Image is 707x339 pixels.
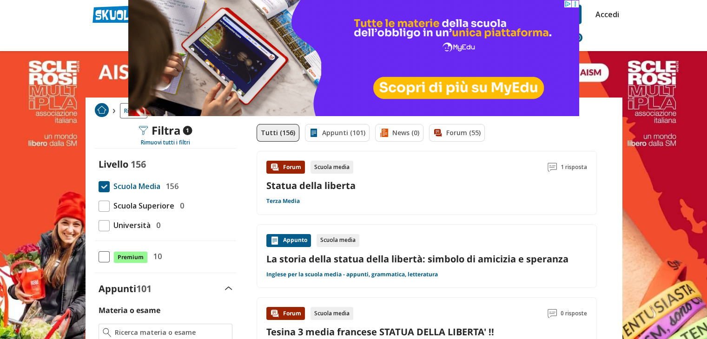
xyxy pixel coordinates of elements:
[266,307,305,320] div: Forum
[266,234,311,247] div: Appunto
[311,161,353,174] div: Scuola media
[225,287,232,290] img: Apri e chiudi sezione
[548,309,557,318] img: Commenti lettura
[136,282,152,295] span: 101
[176,200,184,212] span: 0
[131,158,146,170] span: 156
[270,309,279,318] img: Forum contenuto
[561,161,587,174] span: 1 risposta
[183,126,192,135] span: 1
[99,305,160,315] label: Materia o esame
[561,307,587,320] span: 0 risposte
[266,271,438,278] a: Inglese per la scuola media - appunti, grammatica, letteratura
[266,326,494,338] a: Tesina 3 media francese STATUA DELLA LIBERTA' !!
[266,179,356,192] a: Statua della liberta
[95,139,236,146] div: Rimuovi tutti i filtri
[95,103,109,117] img: Home
[99,282,152,295] label: Appunti
[266,253,587,265] a: La storia della statua della libertà: simbolo di amicizia e speranza
[120,103,147,118] a: Ricerca
[311,307,353,320] div: Scuola media
[433,128,443,137] img: Forum filtro contenuto
[110,180,160,192] span: Scuola Media
[257,124,299,142] a: Tutti (156)
[99,158,128,170] label: Livello
[152,219,160,231] span: 0
[305,124,370,142] a: Appunti (101)
[103,328,112,337] img: Ricerca materia o esame
[266,161,305,174] div: Forum
[110,219,151,231] span: Università
[139,126,148,135] img: Filtra filtri mobile
[139,124,192,137] div: Filtra
[266,197,300,205] a: Terza Media
[115,328,228,337] input: Ricerca materia o esame
[317,234,359,247] div: Scuola media
[95,103,109,118] a: Home
[113,251,148,263] span: Premium
[162,180,178,192] span: 156
[309,128,318,137] img: Appunti filtro contenuto
[595,5,615,24] a: Accedi
[429,124,485,142] a: Forum (55)
[548,163,557,172] img: Commenti lettura
[270,236,279,245] img: Appunti contenuto
[270,163,279,172] img: Forum contenuto
[110,200,174,212] span: Scuola Superiore
[150,250,162,262] span: 10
